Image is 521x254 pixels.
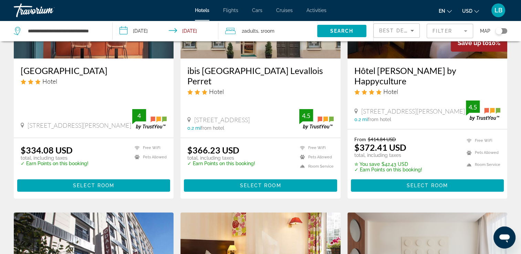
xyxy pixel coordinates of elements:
del: $414.84 USD [368,136,396,142]
div: 4 [132,112,146,120]
span: USD [462,8,472,14]
iframe: Bouton de lancement de la fenêtre de messagerie [493,226,515,248]
span: en [439,8,445,14]
span: Hotel [209,88,224,95]
button: Select Room [17,179,170,192]
ins: $372.41 USD [354,142,406,152]
span: from hotel [201,125,224,131]
img: trustyou-badge.svg [466,100,500,121]
ins: $366.23 USD [187,145,239,155]
span: [STREET_ADDRESS] [194,116,250,124]
a: Cruises [276,8,293,13]
span: , 1 [258,26,274,36]
button: Filter [427,23,473,39]
a: Select Room [184,181,337,189]
li: Free WiFi [463,136,500,145]
button: Select Room [184,179,337,192]
span: LB [494,7,502,14]
span: 0.2 mi [354,117,368,122]
span: Select Room [407,183,448,188]
div: 4.5 [299,112,313,120]
span: 2 [242,26,258,36]
li: Free WiFi [296,145,334,151]
span: Hotel [383,88,398,95]
p: ✓ Earn Points on this booking! [354,167,422,172]
a: Hotels [195,8,209,13]
li: Room Service [463,160,500,169]
li: Pets Allowed [296,154,334,160]
span: Select Room [240,183,281,188]
span: Best Deals [379,28,415,33]
div: 10% [451,34,507,52]
span: ✮ You save [354,161,380,167]
span: Search [330,28,353,34]
a: [GEOGRAPHIC_DATA] [21,65,167,76]
img: trustyou-badge.svg [132,109,167,129]
span: [STREET_ADDRESS][PERSON_NAME] [28,121,131,129]
div: 3 star Hotel [21,77,167,85]
button: Change language [439,6,452,16]
mat-select: Sort by [379,27,414,35]
li: Pets Allowed [131,154,167,160]
a: Cars [252,8,262,13]
button: Toggle map [490,28,507,34]
div: 3 star Hotel [187,88,333,95]
a: ibis [GEOGRAPHIC_DATA] Levallois Perret [187,65,333,86]
p: total, including taxes [21,155,88,161]
span: [STREET_ADDRESS][PERSON_NAME] [361,107,465,115]
p: ✓ Earn Points on this booking! [21,161,88,166]
span: Room [263,28,274,34]
span: Hotel [42,77,57,85]
a: Flights [223,8,238,13]
li: Room Service [296,163,334,169]
span: 0.2 mi [187,125,201,131]
span: From [354,136,366,142]
a: Activities [306,8,326,13]
p: $42.43 USD [354,161,422,167]
p: ✓ Earn Points on this booking! [187,161,255,166]
a: Select Room [17,181,170,189]
span: Select Room [73,183,114,188]
button: Check-in date: Sep 19, 2025 Check-out date: Sep 21, 2025 [113,21,218,41]
li: Free WiFi [131,145,167,151]
span: Save up to [458,39,489,46]
li: Pets Allowed [463,148,500,157]
button: Travelers: 2 adults, 0 children [218,21,317,41]
button: Select Room [351,179,504,192]
a: Travorium [14,1,83,19]
a: Hôtel [PERSON_NAME] by Happyculture [354,65,500,86]
a: Select Room [351,181,504,189]
ins: $334.08 USD [21,145,73,155]
span: Adults [244,28,258,34]
div: 4 star Hotel [354,88,500,95]
p: total, including taxes [187,155,255,161]
button: Search [317,25,366,37]
span: Map [480,26,490,36]
span: from hotel [368,117,391,122]
p: total, including taxes [354,152,422,158]
img: trustyou-badge.svg [299,109,334,129]
button: User Menu [489,3,507,18]
div: 4.5 [466,103,480,111]
button: Change currency [462,6,479,16]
